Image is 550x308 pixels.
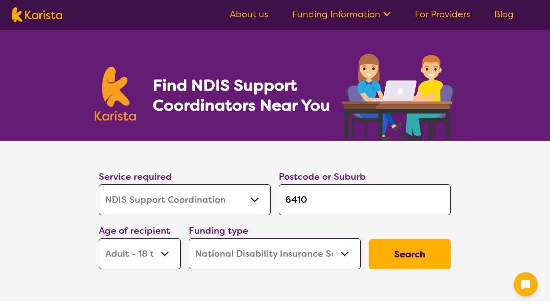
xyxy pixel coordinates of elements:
[99,171,172,183] label: Service required
[369,239,451,269] button: Search
[415,8,470,20] a: For Providers
[12,7,62,22] img: Karista logo
[153,75,338,115] h1: Find NDIS Support Coordinators Near You
[494,8,514,20] a: Blog
[292,8,391,20] a: Funding Information
[189,225,248,237] label: Funding type
[279,171,366,183] label: Postcode or Suburb
[99,225,170,237] label: Age of recipient
[230,8,268,20] a: About us
[342,54,455,141] img: support-coordination
[279,184,451,215] input: Type
[95,67,136,121] img: Karista logo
